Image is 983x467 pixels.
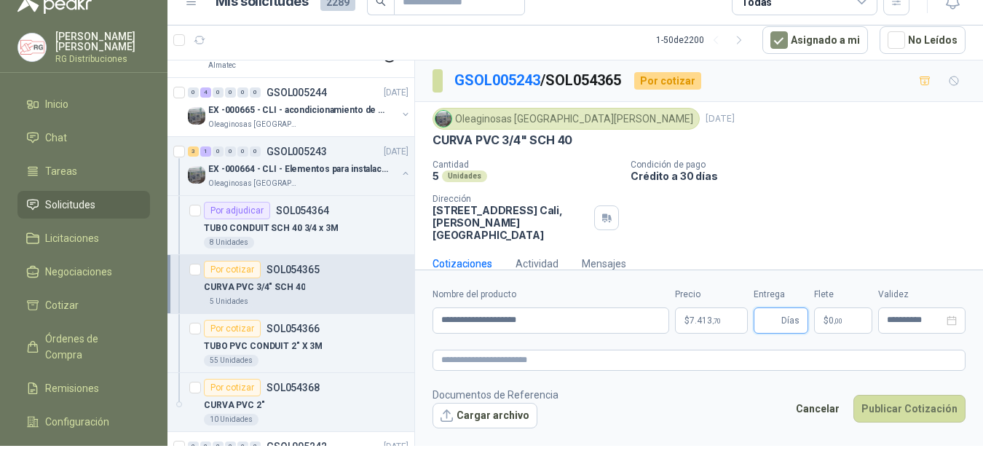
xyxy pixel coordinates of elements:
a: Inicio [17,90,150,118]
span: ,00 [834,317,842,325]
a: Por cotizarSOL054366TUBO PVC CONDUIT 2" X 3M55 Unidades [167,314,414,373]
p: [PERSON_NAME] [PERSON_NAME] [55,31,150,52]
span: Tareas [45,163,77,179]
img: Company Logo [435,111,451,127]
div: 0 [237,146,248,157]
span: $ [824,316,829,325]
span: Licitaciones [45,230,99,246]
span: Solicitudes [45,197,95,213]
p: GSOL005242 [267,442,327,452]
div: 4 [200,87,211,98]
div: 0 [213,87,224,98]
p: EX -000665 - CLI - acondicionamiento de caja para [208,103,390,117]
a: Por cotizarSOL054365CURVA PVC 3/4" SCH 405 Unidades [167,255,414,314]
p: CURVA PVC 3/4" SCH 40 [433,133,572,148]
div: Por cotizar [204,320,261,337]
div: 0 [213,146,224,157]
p: EX -000664 - CLI - Elementos para instalacion de c [208,162,390,176]
div: 0 [188,87,199,98]
p: CURVA PVC 3/4" SCH 40 [204,280,305,294]
a: 3 1 0 0 0 0 GSOL005243[DATE] Company LogoEX -000664 - CLI - Elementos para instalacion de cOleagi... [188,143,411,189]
a: Cotizar [17,291,150,319]
div: 0 [225,87,236,98]
div: Por cotizar [634,72,701,90]
span: Chat [45,130,67,146]
p: Oleaginosas [GEOGRAPHIC_DATA][PERSON_NAME] [208,119,300,130]
div: Actividad [516,256,558,272]
div: 0 [225,442,236,452]
div: 0 [237,87,248,98]
div: Por cotizar [204,261,261,278]
p: [DATE] [384,440,408,454]
div: 3 [188,146,199,157]
a: Remisiones [17,374,150,402]
a: Órdenes de Compra [17,325,150,369]
span: Órdenes de Compra [45,331,136,363]
span: Cotizar [45,297,79,313]
div: Por cotizar [204,379,261,396]
p: Condición de pago [631,160,977,170]
a: Por adjudicarSOL054364TUBO CONDUIT SCH 40 3/4 x 3M8 Unidades [167,196,414,255]
button: Cancelar [788,395,848,423]
p: GSOL005243 [267,146,327,157]
p: / SOL054365 [454,69,623,92]
p: $7.413,70 [675,307,748,334]
span: Días [781,308,800,333]
p: [STREET_ADDRESS] Cali , [PERSON_NAME][GEOGRAPHIC_DATA] [433,204,588,241]
span: Negociaciones [45,264,112,280]
a: Configuración [17,408,150,436]
div: Mensajes [582,256,626,272]
p: RG Distribuciones [55,55,150,63]
p: Dirección [433,194,588,204]
div: Por adjudicar [204,202,270,219]
a: GSOL005243 [454,71,540,89]
div: 10 Unidades [204,414,258,425]
p: GSOL005244 [267,87,327,98]
button: Asignado a mi [762,26,868,54]
p: Crédito a 30 días [631,170,977,182]
span: Inicio [45,96,68,112]
a: Solicitudes [17,191,150,219]
a: Licitaciones [17,224,150,252]
a: 0 4 0 0 0 0 GSOL005244[DATE] Company LogoEX -000665 - CLI - acondicionamiento de caja paraOleagin... [188,84,411,130]
button: Publicar Cotización [853,395,966,423]
p: Almatec [208,60,236,71]
div: 0 [250,442,261,452]
a: Tareas [17,157,150,185]
label: Entrega [754,288,808,302]
label: Nombre del producto [433,288,669,302]
span: 7.413 [690,316,721,325]
a: Por cotizarSOL054368CURVA PVC 2"10 Unidades [167,373,414,432]
div: 1 - 50 de 2200 [656,28,751,52]
p: SOL054365 [267,264,320,275]
img: Company Logo [188,107,205,125]
label: Validez [878,288,966,302]
div: 5 Unidades [204,296,254,307]
p: Documentos de Referencia [433,387,558,403]
div: 0 [250,146,261,157]
div: 0 [200,442,211,452]
p: [DATE] [384,145,408,159]
div: 8 Unidades [204,237,254,248]
p: [DATE] [706,112,735,126]
p: Cantidad [433,160,619,170]
p: 5 [433,170,439,182]
label: Flete [814,288,872,302]
a: Chat [17,124,150,152]
span: Remisiones [45,380,99,396]
p: CURVA PVC 2" [204,399,265,412]
span: Configuración [45,414,109,430]
div: 0 [237,442,248,452]
p: SOL054364 [276,205,329,216]
div: Unidades [442,170,487,182]
div: 1 [200,146,211,157]
img: Company Logo [18,34,46,61]
div: 0 [225,146,236,157]
button: Cargar archivo [433,403,537,429]
div: Cotizaciones [433,256,492,272]
div: 0 [213,442,224,452]
button: No Leídos [880,26,966,54]
img: Company Logo [188,166,205,184]
div: 55 Unidades [204,355,258,366]
div: Oleaginosas [GEOGRAPHIC_DATA][PERSON_NAME] [433,108,700,130]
